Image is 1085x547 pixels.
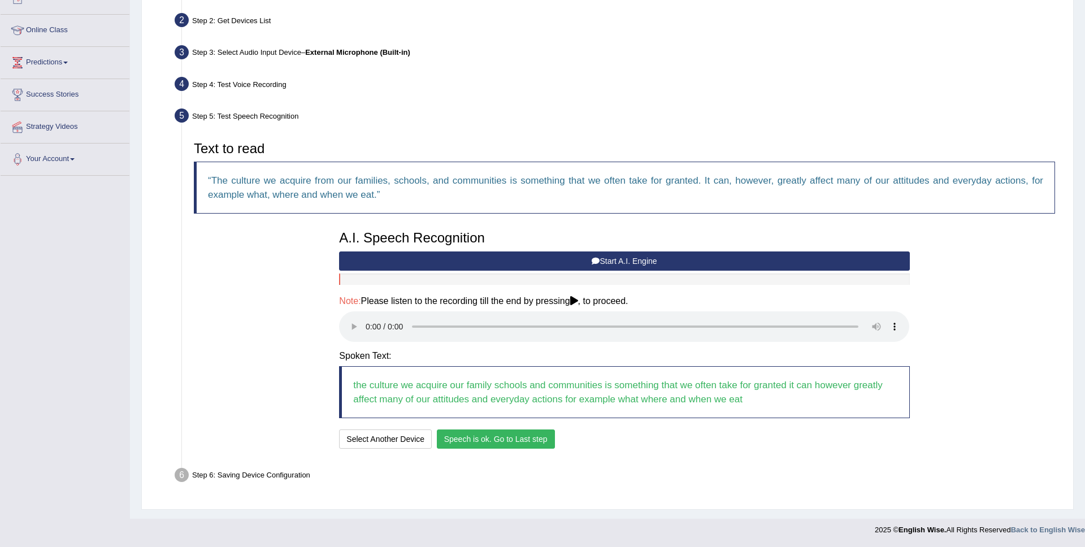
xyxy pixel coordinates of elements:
[899,526,946,534] strong: English Wise.
[875,519,1085,535] div: 2025 © All Rights Reserved
[339,296,361,306] span: Note:
[339,429,432,449] button: Select Another Device
[437,429,555,449] button: Speech is ok. Go to Last step
[170,464,1068,489] div: Step 6: Saving Device Configuration
[170,10,1068,34] div: Step 2: Get Devices List
[305,48,410,57] b: External Microphone (Built-in)
[301,48,410,57] span: –
[339,296,909,306] h4: Please listen to the recording till the end by pressing , to proceed.
[1,111,129,140] a: Strategy Videos
[208,175,1043,200] q: The culture we acquire from our families, schools, and communities is something that we often tak...
[339,251,909,271] button: Start A.I. Engine
[339,366,909,418] blockquote: the culture we acquire our family schools and communities is something that we often take for gra...
[1,79,129,107] a: Success Stories
[1,47,129,75] a: Predictions
[1011,526,1085,534] a: Back to English Wise
[170,105,1068,130] div: Step 5: Test Speech Recognition
[170,73,1068,98] div: Step 4: Test Voice Recording
[194,141,1055,156] h3: Text to read
[339,231,909,245] h3: A.I. Speech Recognition
[170,42,1068,67] div: Step 3: Select Audio Input Device
[1,144,129,172] a: Your Account
[1,15,129,43] a: Online Class
[339,351,909,361] h4: Spoken Text:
